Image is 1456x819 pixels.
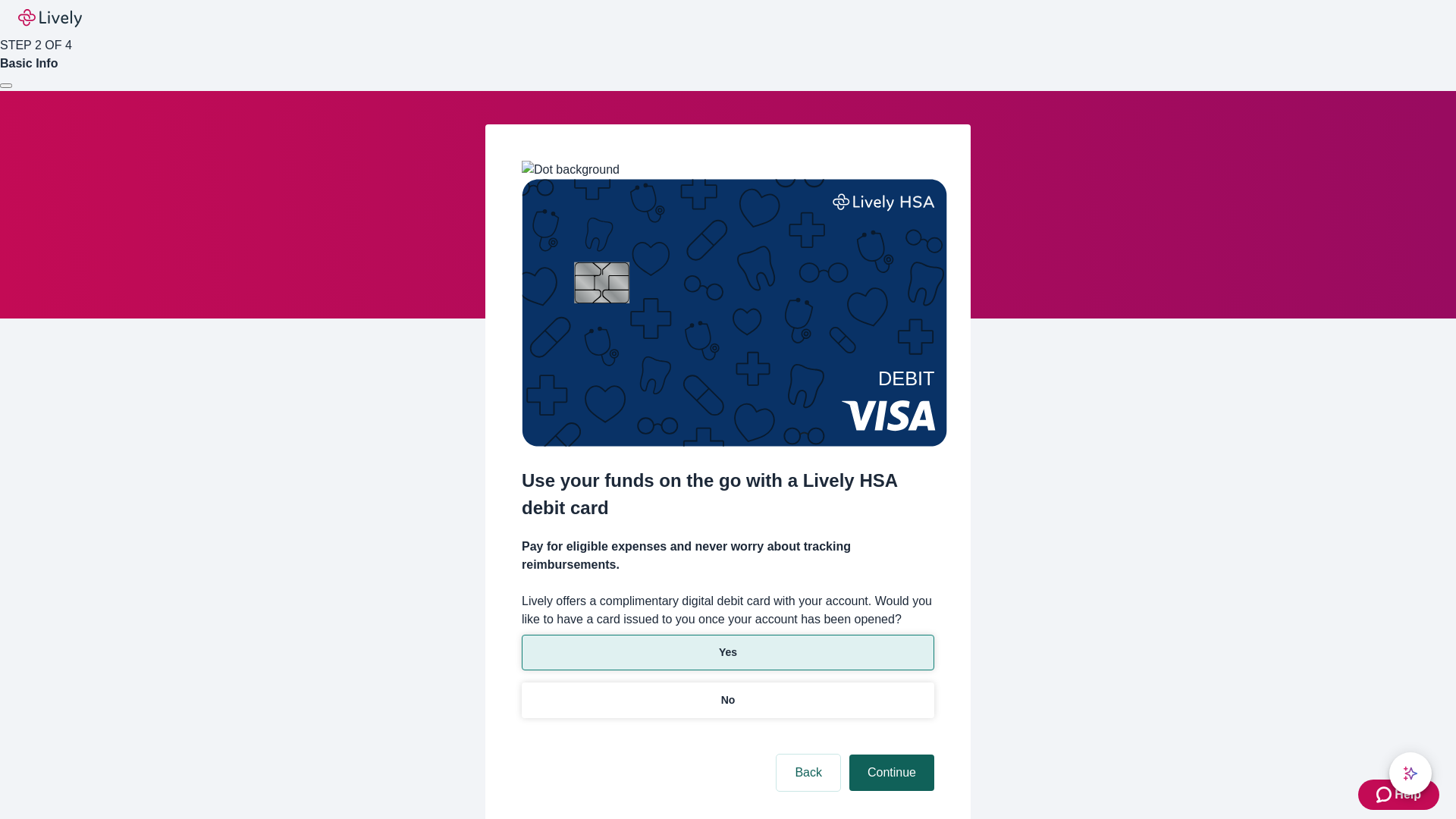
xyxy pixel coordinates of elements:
img: Lively [18,9,82,27]
button: Back [777,755,840,791]
h4: Pay for eligible expenses and never worry about tracking reimbursements. [522,538,934,574]
button: Zendesk support iconHelp [1358,780,1439,810]
h2: Use your funds on the go with a Lively HSA debit card [522,467,934,522]
button: Continue [849,755,934,791]
label: Lively offers a complimentary digital debit card with your account. Would you like to have a card... [522,592,934,629]
button: Yes [522,635,934,670]
img: Debit card [522,179,947,447]
img: Dot background [522,161,620,179]
svg: Lively AI Assistant [1403,766,1418,781]
button: chat [1389,752,1432,795]
span: Help [1395,786,1421,804]
button: No [522,682,934,718]
p: Yes [719,645,737,661]
svg: Zendesk support icon [1376,786,1395,804]
p: No [721,692,736,708]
